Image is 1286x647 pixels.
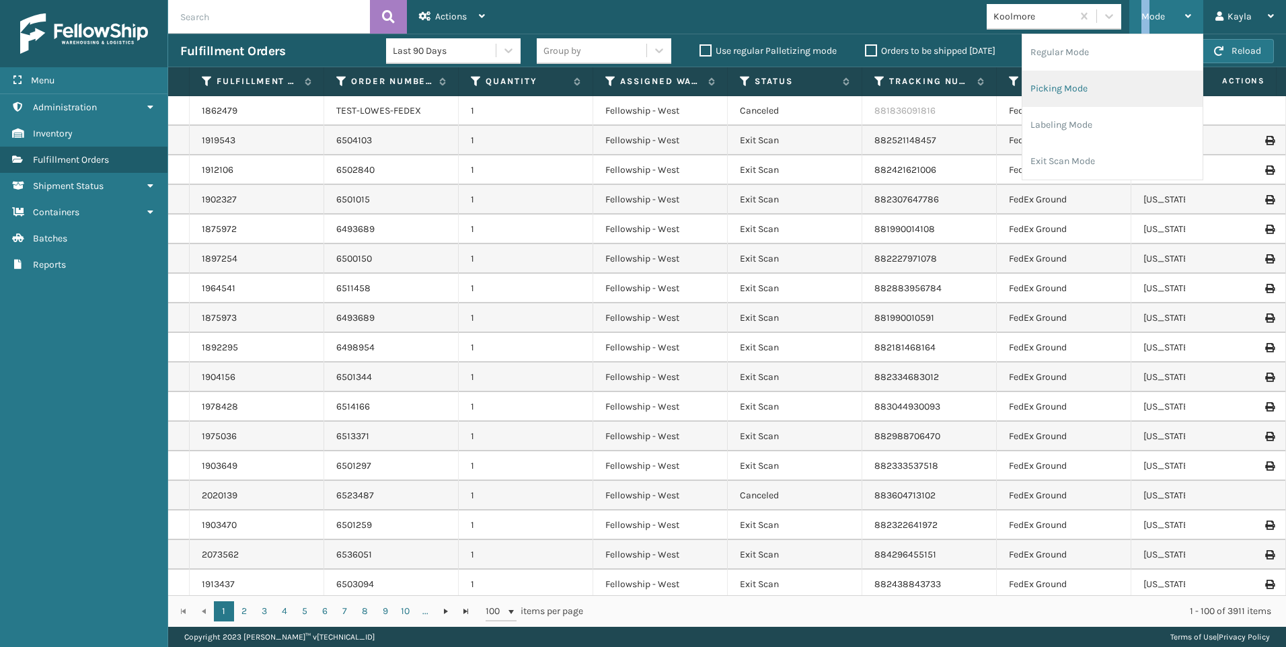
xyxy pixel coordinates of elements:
a: 882988706470 [874,430,940,442]
a: 1897254 [202,252,237,266]
a: ... [416,601,436,621]
td: 1 [459,155,593,185]
td: 6501259 [324,510,459,540]
a: 882521148457 [874,135,936,146]
td: [US_STATE] [1131,185,1266,215]
td: [US_STATE] [1131,451,1266,481]
td: [US_STATE] [1131,570,1266,599]
a: 8 [355,601,375,621]
span: Inventory [33,128,73,139]
td: 6514166 [324,392,459,422]
a: 2 [234,601,254,621]
td: 6511458 [324,274,459,303]
td: 1 [459,126,593,155]
div: 1 - 100 of 3911 items [602,605,1271,618]
a: 882181468164 [874,342,936,353]
a: 883044930093 [874,401,940,412]
td: [US_STATE] [1131,392,1266,422]
td: 6493689 [324,215,459,244]
td: FedEx Ground [997,481,1131,510]
span: Actions [435,11,467,22]
a: 881990014108 [874,223,935,235]
td: FedEx Ground [997,215,1131,244]
td: FedEx Ground [997,303,1131,333]
a: Privacy Policy [1219,632,1270,642]
td: Exit Scan [728,274,862,303]
a: 1978428 [202,400,238,414]
li: Picking Mode [1022,71,1203,107]
td: 1 [459,570,593,599]
td: 1 [459,185,593,215]
span: Administration [33,102,97,113]
td: FedEx Ground [997,244,1131,274]
a: 1875973 [202,311,237,325]
a: 882883956784 [874,282,942,294]
div: Group by [543,44,581,58]
span: items per page [486,601,584,621]
label: Status [755,75,836,87]
td: 1 [459,274,593,303]
td: Exit Scan [728,540,862,570]
td: Fellowship - West [593,540,728,570]
i: Print Label [1265,550,1273,560]
i: Print Label [1265,343,1273,352]
p: Copyright 2023 [PERSON_NAME]™ v [TECHNICAL_ID] [184,627,375,647]
td: 1 [459,540,593,570]
div: Koolmore [993,9,1073,24]
td: Exit Scan [728,215,862,244]
i: Print Label [1265,136,1273,145]
i: Print Label [1265,225,1273,234]
td: 1 [459,363,593,392]
td: Exit Scan [728,155,862,185]
label: Use regular Palletizing mode [699,45,837,56]
a: 881836091816 [874,105,936,116]
a: 3 [254,601,274,621]
a: 1875972 [202,223,237,236]
button: Reload [1201,39,1274,63]
td: Fellowship - West [593,96,728,126]
i: Print Label [1265,195,1273,204]
span: Reports [33,259,66,270]
td: Exit Scan [728,303,862,333]
td: 6498954 [324,333,459,363]
div: Last 90 Days [393,44,497,58]
td: Exit Scan [728,185,862,215]
a: 882227971078 [874,253,937,264]
label: Order Number [351,75,432,87]
td: Canceled [728,481,862,510]
td: Exit Scan [728,422,862,451]
td: 1 [459,303,593,333]
td: Exit Scan [728,570,862,599]
a: 1902327 [202,193,237,206]
i: Print Label [1265,402,1273,412]
td: [US_STATE] [1131,422,1266,451]
a: 6 [315,601,335,621]
td: 6493689 [324,303,459,333]
a: 1862479 [202,104,237,118]
span: Mode [1141,11,1165,22]
li: Exit Scan Mode [1022,143,1203,180]
td: Exit Scan [728,244,862,274]
td: Fellowship - West [593,126,728,155]
span: Containers [33,206,79,218]
td: 1 [459,392,593,422]
a: 1919543 [202,134,235,147]
td: FedEx Ground [997,185,1131,215]
a: 1904156 [202,371,235,384]
td: 6536051 [324,540,459,570]
a: 882322641972 [874,519,938,531]
td: 1 [459,244,593,274]
span: 100 [486,605,506,618]
a: 884296455151 [874,549,936,560]
td: 6500150 [324,244,459,274]
a: Terms of Use [1170,632,1217,642]
td: TEST-LOWES-FEDEX [324,96,459,126]
span: Menu [31,75,54,86]
td: 6504103 [324,126,459,155]
a: 1913437 [202,578,235,591]
td: Fellowship - West [593,215,728,244]
i: Print Label [1265,373,1273,382]
a: 1903649 [202,459,237,473]
td: Fellowship - West [593,185,728,215]
td: Fellowship - West [593,451,728,481]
